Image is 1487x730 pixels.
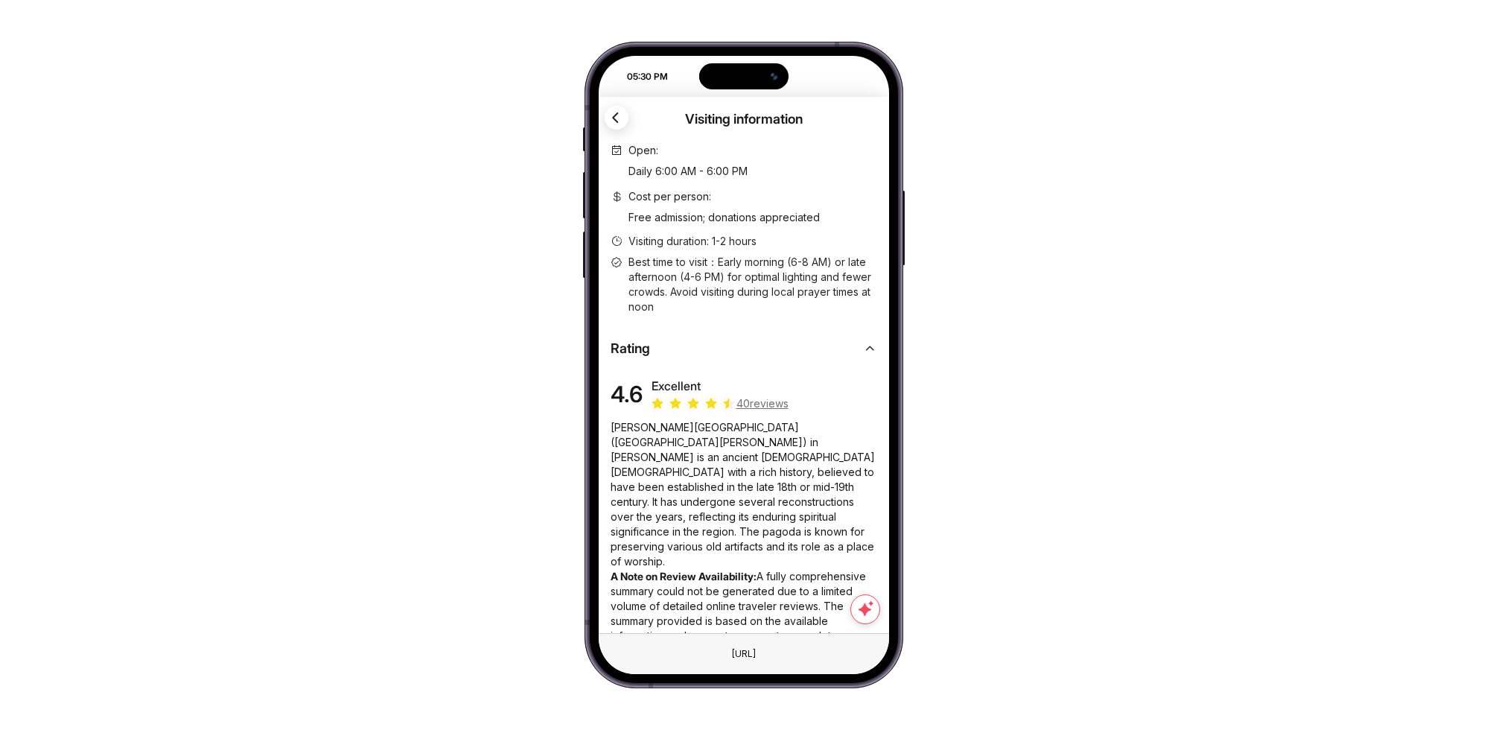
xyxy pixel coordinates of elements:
[705,398,717,410] span: star
[720,644,768,664] div: This is a fake element. To change the URL just use the Browser text field on the top.
[628,164,748,179] p: Daily 6:00 AM - 6:00 PM
[611,570,757,583] strong: A Note on Review Availability:
[600,70,675,83] div: 05:30 PM
[628,189,820,204] span: Cost per person :
[652,398,663,410] span: star
[687,398,699,410] span: star
[611,569,877,658] p: A fully comprehensive summary could not be generated due to a limited volume of detailed online t...
[669,398,681,410] span: star
[736,396,789,411] span: 40 reviews
[723,398,735,410] span: star
[652,377,789,395] div: Excellent
[611,381,643,407] span: 4.6
[611,338,854,359] span: Rating
[628,255,877,314] span: Best time to visit：Early morning (6-8 AM) or late afternoon (4-6 PM) for optimal lighting and few...
[628,234,757,249] span: Visiting duration: 1-2 hours
[628,143,748,158] span: Open :
[628,210,820,225] p: Free admission; donations appreciated
[611,420,877,569] p: [PERSON_NAME][GEOGRAPHIC_DATA] ([GEOGRAPHIC_DATA][PERSON_NAME]) in [PERSON_NAME] is an ancient [D...
[611,109,877,130] div: Visiting information
[611,326,877,359] div: Rating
